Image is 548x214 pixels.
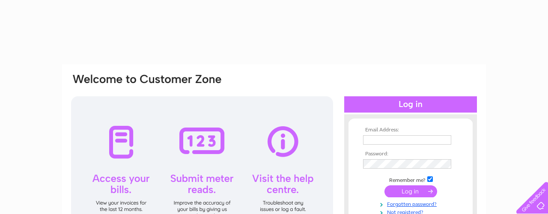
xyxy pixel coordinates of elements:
[363,199,460,208] a: Forgotten password?
[361,175,460,184] td: Remember me?
[361,127,460,133] th: Email Address:
[384,185,437,197] input: Submit
[361,151,460,157] th: Password:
